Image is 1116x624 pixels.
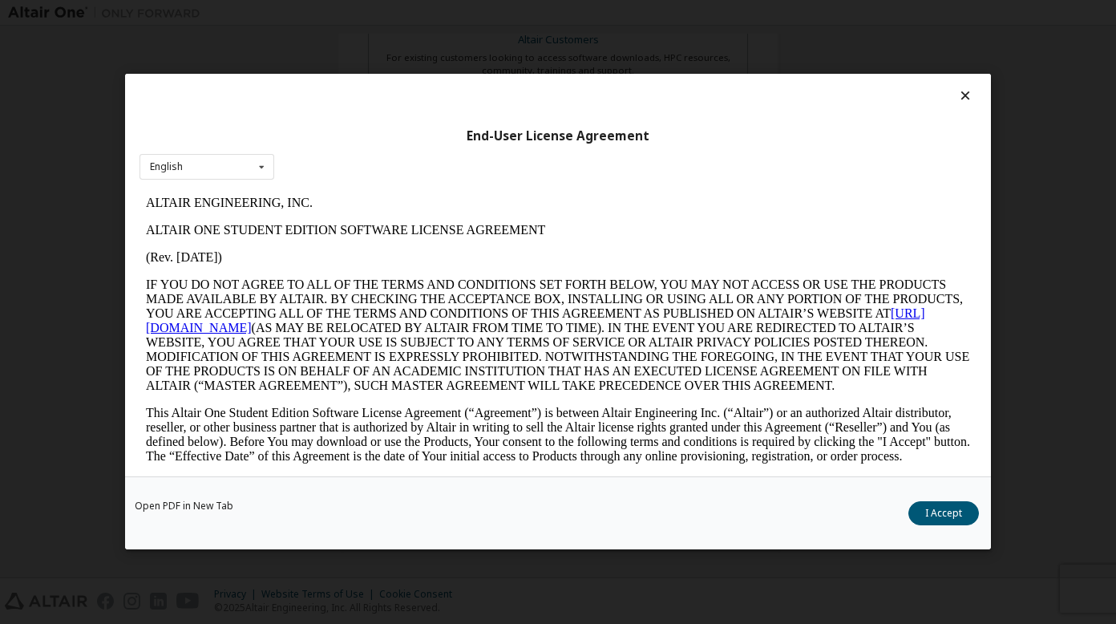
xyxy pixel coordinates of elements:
[6,117,786,145] a: [URL][DOMAIN_NAME]
[6,61,831,75] p: (Rev. [DATE])
[908,502,979,526] button: I Accept
[6,217,831,274] p: This Altair One Student Edition Software License Agreement (“Agreement”) is between Altair Engine...
[150,162,183,172] div: English
[6,6,831,21] p: ALTAIR ENGINEERING, INC.
[6,88,831,204] p: IF YOU DO NOT AGREE TO ALL OF THE TERMS AND CONDITIONS SET FORTH BELOW, YOU MAY NOT ACCESS OR USE...
[135,502,233,512] a: Open PDF in New Tab
[139,128,976,144] div: End-User License Agreement
[6,34,831,48] p: ALTAIR ONE STUDENT EDITION SOFTWARE LICENSE AGREEMENT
